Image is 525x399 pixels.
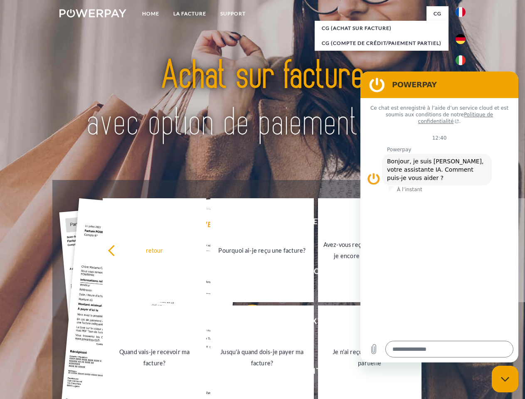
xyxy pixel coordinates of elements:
[108,244,201,256] div: retour
[456,34,466,44] img: de
[166,6,213,21] a: LA FACTURE
[360,71,518,362] iframe: Fenêtre de messagerie
[135,6,166,21] a: Home
[315,36,449,51] a: CG (Compte de crédit/paiement partiel)
[215,346,309,369] div: Jusqu'à quand dois-je payer ma facture?
[79,40,446,159] img: title-powerpay_fr.svg
[213,6,253,21] a: Support
[456,7,466,17] img: fr
[318,198,421,302] a: Avez-vous reçu mes paiements, ai-je encore un solde ouvert?
[315,21,449,36] a: CG (achat sur facture)
[323,239,417,261] div: Avez-vous reçu mes paiements, ai-je encore un solde ouvert?
[492,366,518,392] iframe: Bouton de lancement de la fenêtre de messagerie, conversation en cours
[426,6,449,21] a: CG
[108,346,201,369] div: Quand vais-je recevoir ma facture?
[59,9,126,17] img: logo-powerpay-white.svg
[215,244,309,256] div: Pourquoi ai-je reçu une facture?
[323,346,417,369] div: Je n'ai reçu qu'une livraison partielle
[456,55,466,65] img: it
